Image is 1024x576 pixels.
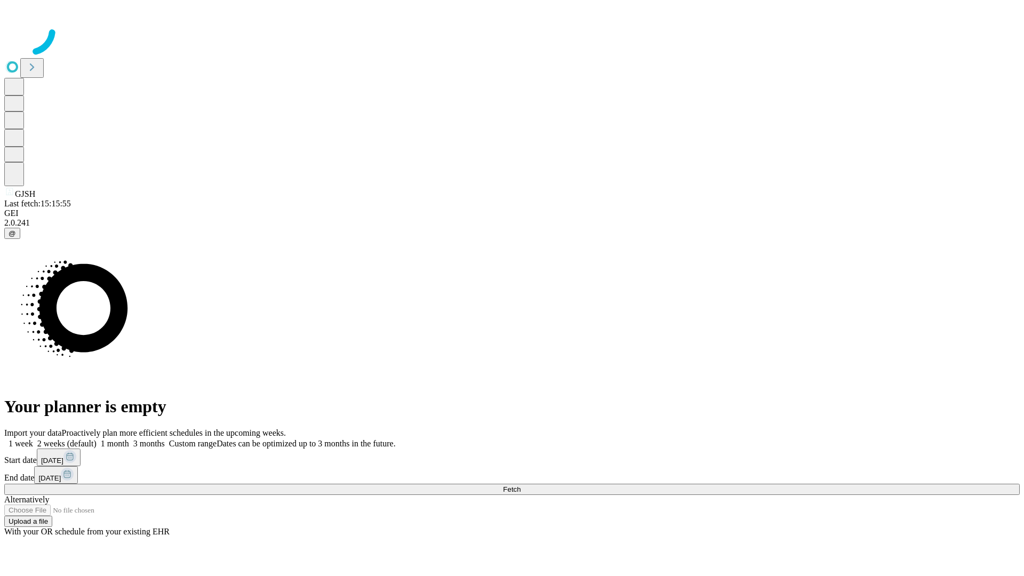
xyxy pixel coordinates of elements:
[37,439,97,448] span: 2 weeks (default)
[503,485,521,493] span: Fetch
[37,449,81,466] button: [DATE]
[4,527,170,536] span: With your OR schedule from your existing EHR
[217,439,395,448] span: Dates can be optimized up to 3 months in the future.
[101,439,129,448] span: 1 month
[62,428,286,437] span: Proactively plan more efficient schedules in the upcoming weeks.
[169,439,217,448] span: Custom range
[4,484,1020,495] button: Fetch
[4,209,1020,218] div: GEI
[4,218,1020,228] div: 2.0.241
[4,428,62,437] span: Import your data
[133,439,165,448] span: 3 months
[15,189,35,198] span: GJSH
[4,228,20,239] button: @
[4,397,1020,417] h1: Your planner is empty
[38,474,61,482] span: [DATE]
[34,466,78,484] button: [DATE]
[9,439,33,448] span: 1 week
[4,466,1020,484] div: End date
[4,199,71,208] span: Last fetch: 15:15:55
[4,449,1020,466] div: Start date
[4,516,52,527] button: Upload a file
[41,457,63,465] span: [DATE]
[4,495,49,504] span: Alternatively
[9,229,16,237] span: @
